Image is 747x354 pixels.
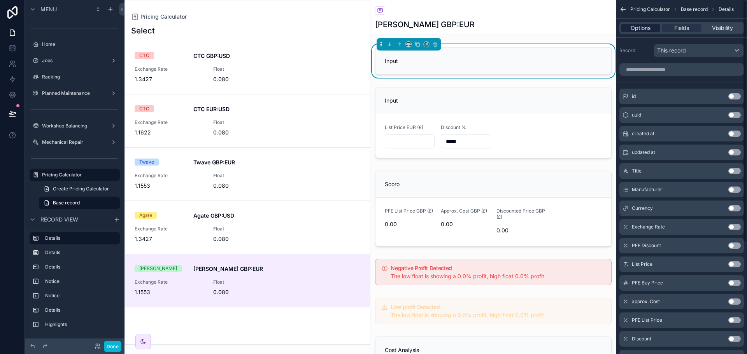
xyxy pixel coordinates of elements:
label: Notice [45,293,117,299]
a: TwaveTwave GBP:EURExchange Rate1.1553Float0.080 [125,147,370,201]
span: created at [632,131,654,137]
span: approx. Cost [632,298,660,305]
a: Pricing Calculator [131,13,187,21]
label: Details [45,235,114,241]
span: Float [213,173,282,179]
span: PFE Buy Price [632,280,663,286]
label: Details [45,264,117,270]
span: Options [631,24,651,32]
label: Notice [45,278,117,284]
span: Float [213,226,282,232]
a: Jobs [30,54,120,67]
strong: CTC EUR:USD [193,106,230,112]
span: Float [213,119,282,126]
label: Jobs [42,58,107,64]
span: Pricing Calculator [630,6,670,12]
div: [PERSON_NAME] [139,265,177,272]
span: 0.080 [213,75,282,83]
h1: [PERSON_NAME] GBP:EUR [375,19,475,30]
span: Record view [40,216,78,223]
span: Discount [632,336,651,342]
label: Details [45,307,117,313]
strong: CTC GBP:USD [193,52,230,59]
div: Agate [139,212,152,219]
span: 1.1553 [135,288,204,296]
label: Planned Maintenance [42,90,107,96]
span: PFE List Price [632,317,662,323]
span: Currency [632,205,653,211]
a: Planned Maintenance [30,87,120,99]
span: Exchange Rate [135,119,204,126]
span: Exchange Rate [135,226,204,232]
label: Record [619,47,651,54]
label: Mechanical Repair [42,139,107,145]
div: CTC [139,52,149,59]
div: CTC [139,105,149,112]
span: 1.1553 [135,182,204,190]
span: Manufacturer [632,187,662,193]
span: Fields [674,24,689,32]
span: PFE Discount [632,242,661,249]
span: 0.080 [213,182,282,190]
span: Exchange Rate [135,173,204,179]
a: [PERSON_NAME][PERSON_NAME] GBP:EURExchange Rate1.1553Float0.080 [125,254,370,307]
span: 0.080 [213,235,282,243]
span: This record [657,47,686,54]
span: 0.080 [213,129,282,136]
span: List Price [632,261,652,267]
strong: Agate GBP:USD [193,212,234,219]
span: Menu [40,5,57,13]
div: Twave [139,159,154,166]
span: Exchange Rate [135,279,204,285]
div: scrollable content [25,228,124,338]
button: Done [104,341,121,352]
a: Home [30,38,120,51]
span: updated at [632,149,655,155]
a: Pricing Calculator [30,169,120,181]
span: id [632,93,636,99]
a: AgateAgate GBP:USDExchange Rate1.3427Float0.080 [125,201,370,254]
span: Base record [681,6,708,12]
span: Visibility [712,24,733,32]
span: Float [213,66,282,72]
a: Workshop Balancing [30,120,120,132]
a: Mechanical Repair [30,136,120,148]
span: Exchange Rate [135,66,204,72]
a: Create Pricing Calculator [39,183,120,195]
a: Base record [39,197,120,209]
span: Base record [53,200,80,206]
span: Float [213,279,282,285]
a: Racking [30,71,120,83]
button: This record [654,44,744,57]
label: Racking [42,74,118,80]
span: Pricing Calculator [140,13,187,21]
span: 1.3427 [135,75,204,83]
h1: Select [131,25,155,36]
label: Highlights [45,321,117,328]
label: Details [45,249,117,256]
strong: Twave GBP:EUR [193,159,235,166]
span: 1.3427 [135,235,204,243]
span: Exchange Rate [632,224,665,230]
span: Details [719,6,734,12]
span: uuid [632,112,641,118]
a: CTCCTC EUR:USDExchange Rate1.1622Float0.080 [125,94,370,147]
span: 0.080 [213,288,282,296]
span: Create Pricing Calculator [53,186,109,192]
strong: [PERSON_NAME] GBP:EUR [193,265,263,272]
label: Workshop Balancing [42,123,107,129]
label: Home [42,41,118,47]
a: CTCCTC GBP:USDExchange Rate1.3427Float0.080 [125,41,370,94]
label: Pricing Calculator [42,172,115,178]
span: Title [632,168,642,174]
span: 1.1622 [135,129,204,136]
span: Input [385,58,398,64]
